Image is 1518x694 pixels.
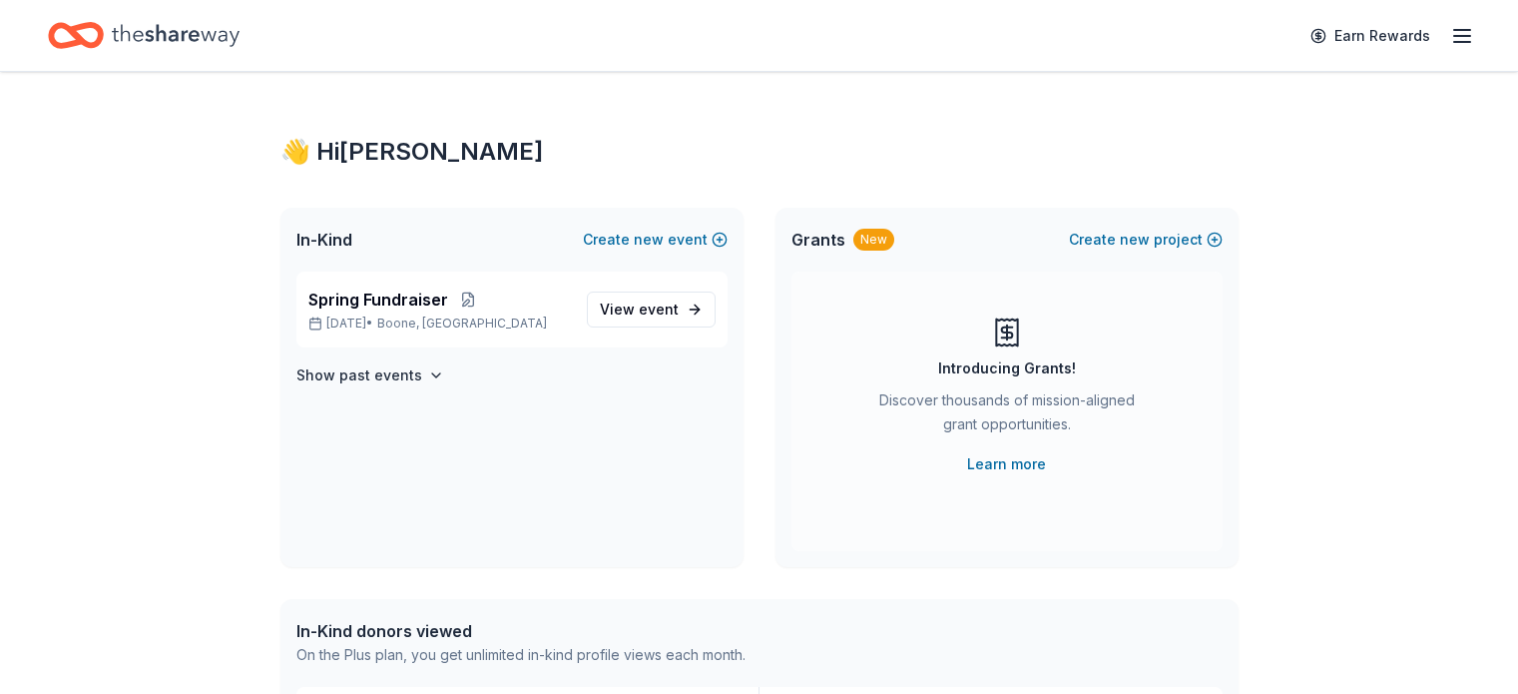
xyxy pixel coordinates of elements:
span: new [1120,228,1150,252]
a: View event [587,292,716,328]
span: Grants [791,228,845,252]
a: Earn Rewards [1298,18,1442,54]
div: Discover thousands of mission-aligned grant opportunities. [871,388,1143,444]
button: Createnewproject [1069,228,1223,252]
div: 👋 Hi [PERSON_NAME] [280,136,1239,168]
span: Boone, [GEOGRAPHIC_DATA] [377,316,547,332]
div: In-Kind donors viewed [296,619,746,643]
span: In-Kind [296,228,352,252]
div: New [853,229,894,251]
span: event [639,301,679,318]
a: Home [48,12,240,59]
span: new [634,228,664,252]
h4: Show past events [296,363,422,387]
button: Createnewevent [583,228,728,252]
span: Spring Fundraiser [308,288,448,312]
span: View [600,298,679,322]
div: On the Plus plan, you get unlimited in-kind profile views each month. [296,643,746,667]
p: [DATE] • [308,316,571,332]
div: Introducing Grants! [938,356,1076,380]
a: Learn more [967,452,1046,476]
button: Show past events [296,363,444,387]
